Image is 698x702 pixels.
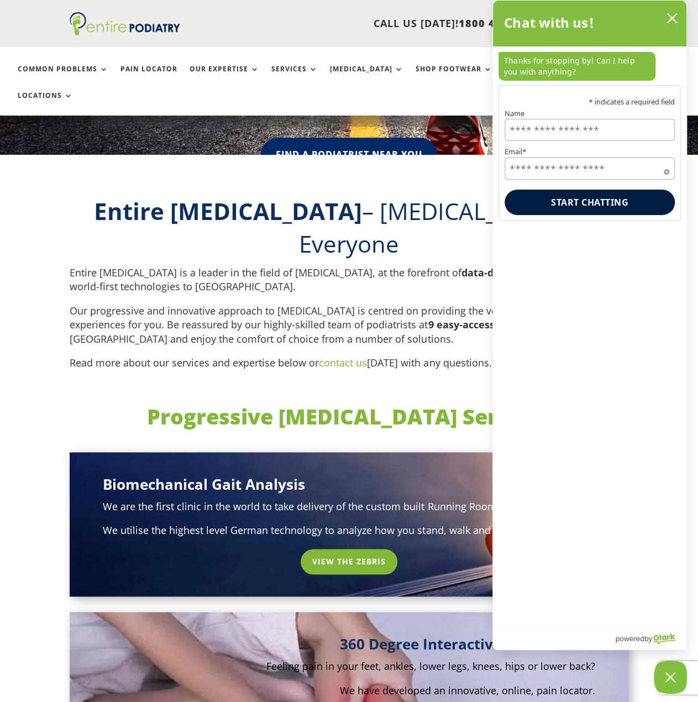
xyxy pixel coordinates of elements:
[70,195,628,266] h2: – [MEDICAL_DATA] For Everyone
[18,65,108,89] a: Common Problems
[505,119,675,141] input: Name
[103,523,595,538] p: We utilise the highest level German technology to analyze how you stand, walk and run.
[301,549,397,574] a: View the Zebris
[70,266,628,304] p: Entire [MEDICAL_DATA] is a leader in the field of [MEDICAL_DATA], at the forefront of , bringing ...
[505,98,675,106] p: * indicates a required field
[70,27,180,38] a: Entire Podiatry
[70,402,628,437] h2: Progressive [MEDICAL_DATA] Services
[103,500,595,524] p: We are the first clinic in the world to take delivery of the custom built Running Room treadmill.
[493,46,686,85] div: chat
[416,65,492,89] a: Shop Footwear
[271,65,318,89] a: Services
[644,632,652,646] span: by
[505,110,675,117] label: Name
[663,10,681,27] button: close chatbox
[615,632,644,646] span: powered
[18,92,73,116] a: Locations
[195,17,537,31] p: CALL US [DATE]!
[70,304,628,357] p: Our progressive and innovative approach to [MEDICAL_DATA] is centred on providing the very best t...
[94,195,362,227] b: Entire [MEDICAL_DATA]
[103,474,595,500] h3: Biomechanical Gait Analysis
[504,12,594,34] h2: Chat with us!
[505,190,675,215] button: Start chatting
[459,17,537,30] span: 1800 4 ENTIRE
[461,266,579,279] strong: data-driven health care
[70,356,628,380] p: Read more about our services and expertise below or [DATE] with any questions.
[266,659,595,673] span: Feeling pain in your feet, ankles, lower legs, knees, hips or lower back?
[120,65,177,89] a: Pain Locator
[103,634,595,659] h3: 360 Degree Interactive Pain Locator
[330,65,403,89] a: [MEDICAL_DATA]
[654,661,687,694] button: Close Chatbox
[70,12,180,35] img: logo (1)
[340,684,595,697] span: We have developed an innovative, online, pain locator.
[615,629,686,649] a: Powered by Olark
[505,148,675,155] label: Email*
[498,52,655,81] p: Thanks for stopping by! Can I help you with anything?
[428,318,528,331] strong: 9 easy-access clinics
[319,356,367,369] a: contact us
[505,158,675,180] input: Email
[190,65,259,89] a: Our Expertise
[261,138,437,171] a: Find A Podiatrist Near You
[664,167,669,172] span: Required field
